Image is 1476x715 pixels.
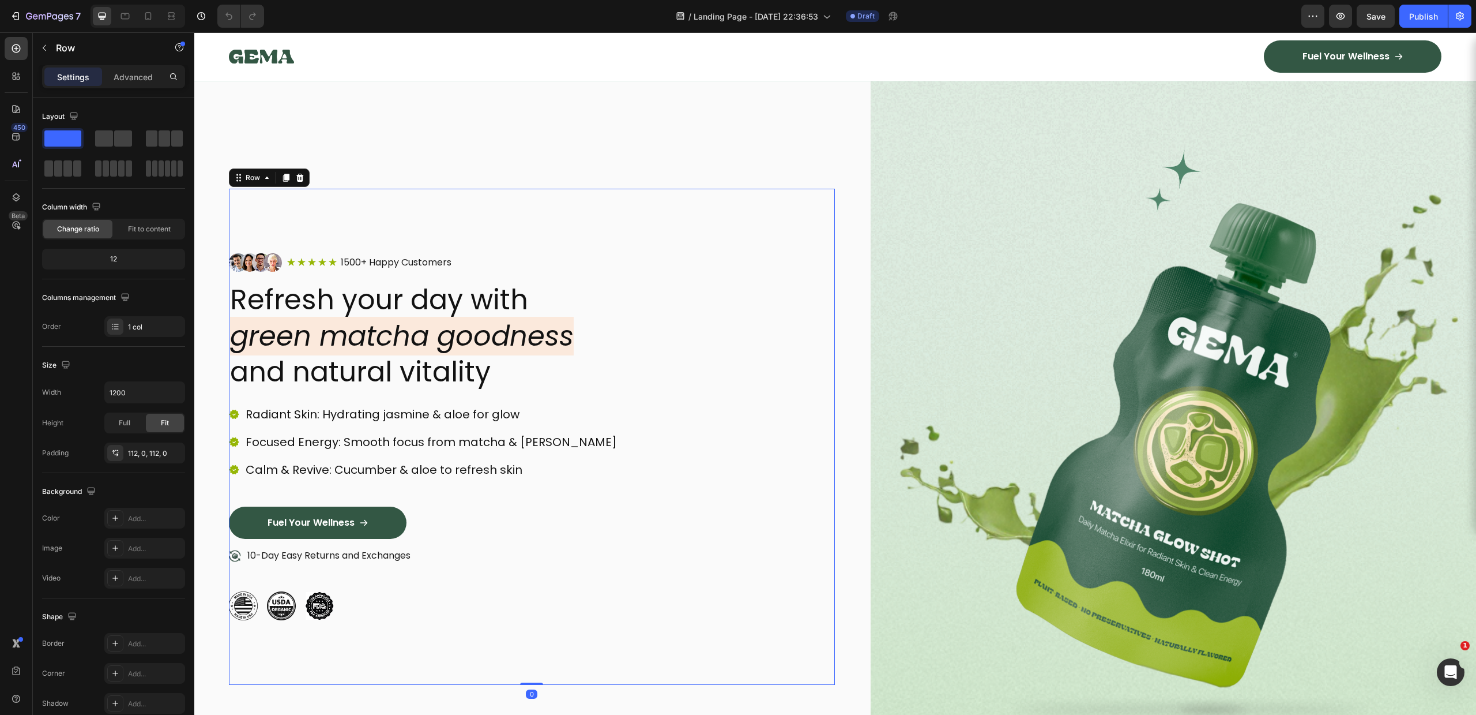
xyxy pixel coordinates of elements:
div: 0 [332,657,343,667]
iframe: Design area [194,32,1476,715]
div: Corner [42,668,65,679]
div: Undo/Redo [217,5,264,28]
span: Draft [857,11,875,21]
div: 450 [11,123,28,132]
span: / [688,10,691,23]
div: Image [42,543,62,553]
div: Video [42,573,61,583]
div: Columns management [42,290,132,306]
div: Color [42,513,60,523]
div: Height [42,418,63,428]
span: Fit [161,418,169,428]
span: 1 [1460,641,1470,650]
div: Add... [128,699,182,709]
div: Width [42,387,61,398]
span: Landing Page - [DATE] 22:36:53 [694,10,818,23]
p: Advanced [114,71,153,83]
button: Save [1357,5,1395,28]
span: Fit to content [128,224,171,234]
div: Beta [9,211,28,220]
button: Publish [1399,5,1448,28]
div: Shadow [42,698,69,709]
div: Add... [128,574,182,584]
div: Border [42,638,65,649]
div: Add... [128,514,182,524]
div: Column width [42,200,103,215]
p: Row [56,41,154,55]
div: Padding [42,448,69,458]
div: Publish [1409,10,1438,23]
div: Background [42,484,98,500]
input: Auto [105,382,184,403]
span: Full [119,418,130,428]
div: 112, 0, 112, 0 [128,448,182,459]
div: Size [42,358,73,373]
span: Save [1366,12,1385,21]
div: 1 col [128,322,182,332]
div: Order [42,321,61,332]
p: Settings [57,71,89,83]
div: Add... [128,544,182,554]
div: Add... [128,639,182,649]
div: Layout [42,109,81,125]
div: Add... [128,669,182,679]
button: 7 [5,5,86,28]
div: 12 [44,251,183,267]
div: Shape [42,609,79,625]
p: 7 [76,9,81,23]
iframe: Intercom live chat [1437,658,1464,686]
span: Change ratio [57,224,99,234]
